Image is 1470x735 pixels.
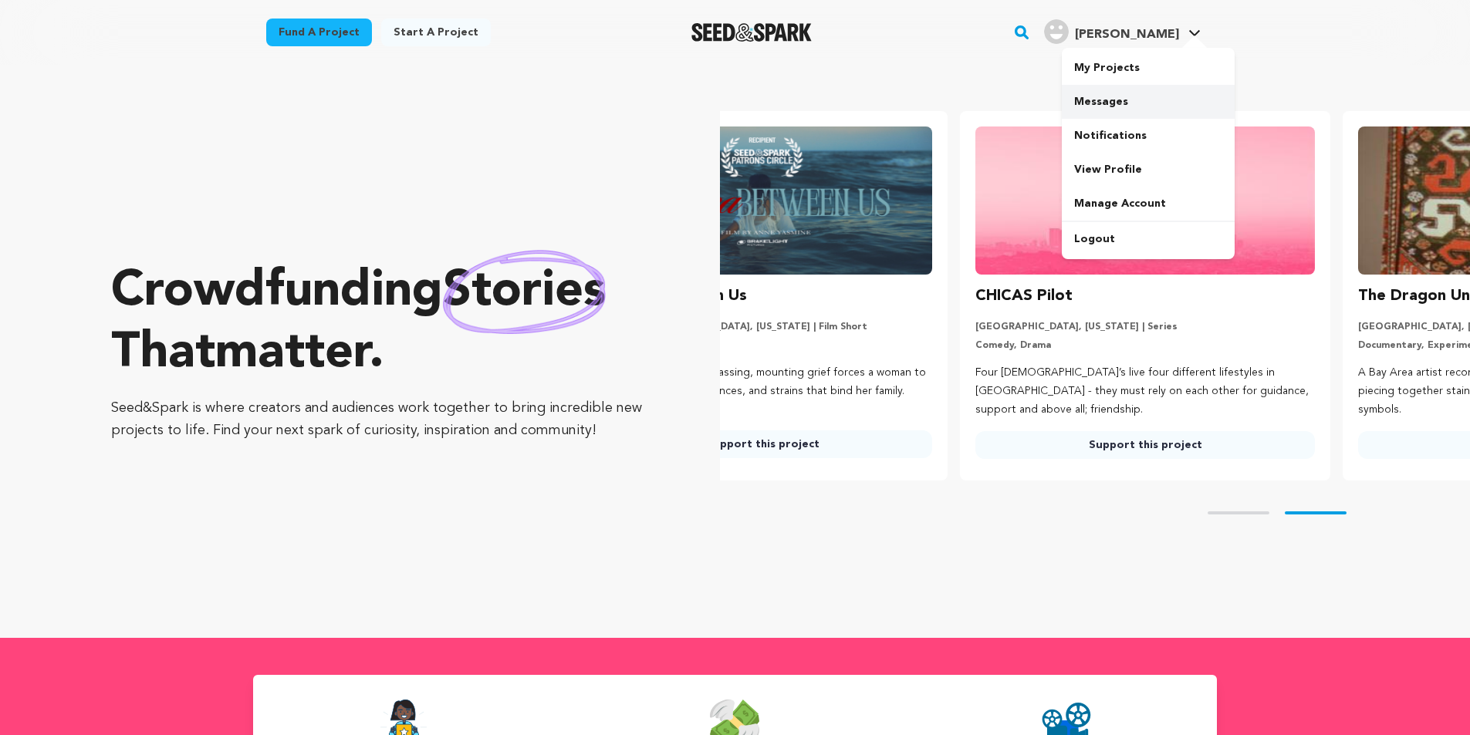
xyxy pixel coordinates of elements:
[593,430,932,458] a: Support this project
[1062,153,1235,187] a: View Profile
[443,250,606,334] img: hand sketched image
[975,284,1073,308] h3: CHICAS Pilot
[1062,222,1235,256] a: Logout
[975,431,1315,459] a: Support this project
[1075,29,1179,41] span: [PERSON_NAME]
[381,19,491,46] a: Start a project
[593,126,932,275] img: The Sea Between Us image
[215,329,369,379] span: matter
[691,23,813,42] img: Seed&Spark Logo Dark Mode
[975,126,1315,275] img: CHICAS Pilot image
[1062,51,1235,85] a: My Projects
[111,261,658,385] p: Crowdfunding that .
[593,321,932,333] p: [US_STATE][GEOGRAPHIC_DATA], [US_STATE] | Film Short
[1041,16,1204,44] a: Edgar R.'s Profile
[1044,19,1179,44] div: Edgar R.'s Profile
[1044,19,1069,44] img: user.png
[1062,85,1235,119] a: Messages
[975,321,1315,333] p: [GEOGRAPHIC_DATA], [US_STATE] | Series
[1062,187,1235,221] a: Manage Account
[593,339,932,352] p: Drama, Family
[1062,119,1235,153] a: Notifications
[691,23,813,42] a: Seed&Spark Homepage
[266,19,372,46] a: Fund a project
[975,339,1315,352] p: Comedy, Drama
[975,364,1315,419] p: Four [DEMOGRAPHIC_DATA]’s live four different lifestyles in [GEOGRAPHIC_DATA] - they must rely on...
[1041,16,1204,49] span: Edgar R.'s Profile
[111,397,658,442] p: Seed&Spark is where creators and audiences work together to bring incredible new projects to life...
[593,364,932,401] p: A year after her sister’s passing, mounting grief forces a woman to confront the secrets, silence...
